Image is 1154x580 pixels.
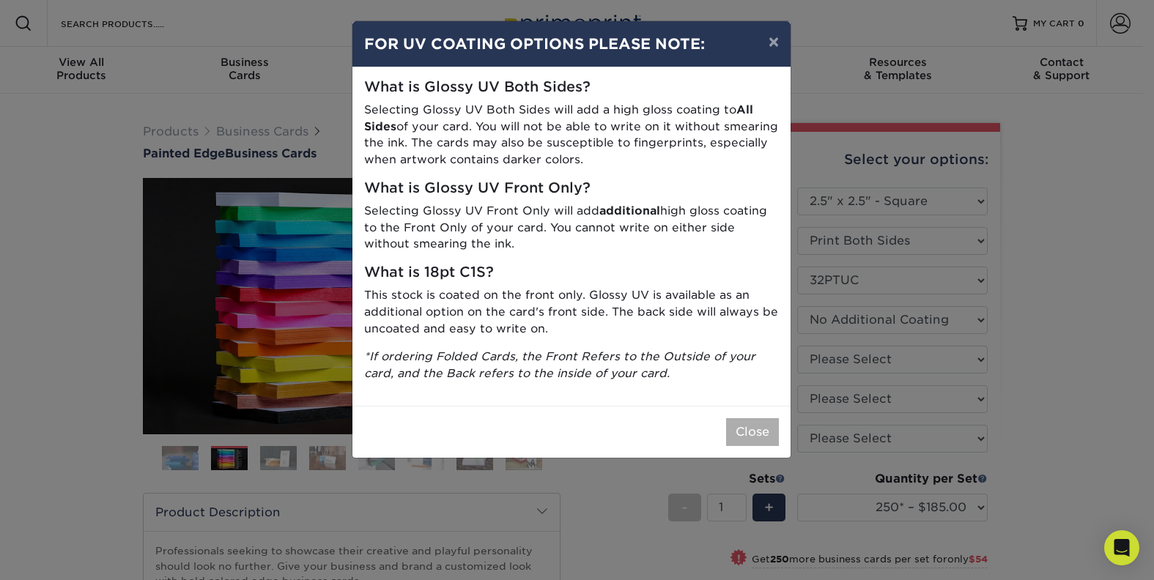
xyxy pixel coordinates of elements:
[364,180,779,197] h5: What is Glossy UV Front Only?
[726,418,779,446] button: Close
[364,349,755,380] i: *If ordering Folded Cards, the Front Refers to the Outside of your card, and the Back refers to t...
[757,21,791,62] button: ×
[364,287,779,337] p: This stock is coated on the front only. Glossy UV is available as an additional option on the car...
[599,204,660,218] strong: additional
[364,264,779,281] h5: What is 18pt C1S?
[364,33,779,55] h4: FOR UV COATING OPTIONS PLEASE NOTE:
[364,203,779,253] p: Selecting Glossy UV Front Only will add high gloss coating to the Front Only of your card. You ca...
[364,79,779,96] h5: What is Glossy UV Both Sides?
[364,103,753,133] strong: All Sides
[364,102,779,168] p: Selecting Glossy UV Both Sides will add a high gloss coating to of your card. You will not be abl...
[1104,530,1139,565] div: Open Intercom Messenger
